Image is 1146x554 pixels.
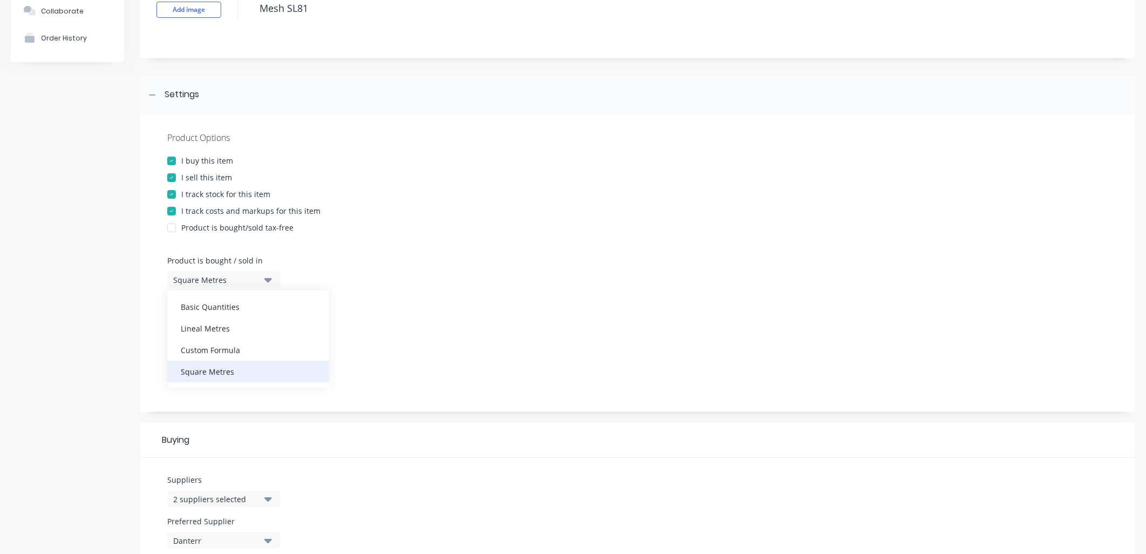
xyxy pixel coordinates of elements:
div: Collaborate [41,7,84,15]
div: Danterr [173,535,260,546]
label: Preferred Supplier [167,516,281,527]
div: I buy this item [181,155,233,166]
label: Product is bought / sold in [167,255,275,266]
label: Suppliers [167,474,281,485]
button: 2 suppliers selected [167,491,281,507]
div: Product is bought/sold tax-free [181,222,294,233]
button: Add image [156,2,221,18]
div: I track stock for this item [181,188,270,200]
div: Square Metres [173,274,260,286]
div: Lineal Metres [167,317,329,339]
div: Order History [41,34,87,42]
div: Settings [165,88,199,102]
div: Basic Quantities [167,296,329,317]
div: Square Metres [167,361,329,382]
div: Product Options [167,131,1108,144]
div: I sell this item [181,172,232,183]
div: Custom Formula [167,339,329,361]
button: Order History [11,24,124,51]
div: I track costs and markups for this item [181,205,320,217]
div: 2 suppliers selected [173,494,260,505]
button: Danterr [167,532,281,549]
div: Buying [140,423,1135,458]
button: Square Metres [167,272,281,288]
